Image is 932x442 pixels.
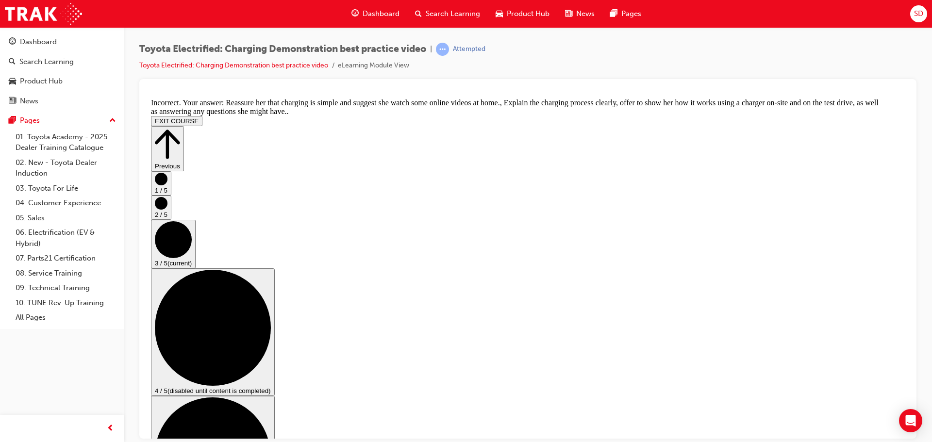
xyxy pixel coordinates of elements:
[565,8,572,20] span: news-icon
[107,423,114,435] span: prev-icon
[621,8,641,19] span: Pages
[12,155,120,181] a: 02. New - Toyota Dealer Induction
[407,4,488,24] a: search-iconSearch Learning
[19,56,74,67] div: Search Learning
[12,211,120,226] a: 05. Sales
[363,8,399,19] span: Dashboard
[4,4,758,21] div: Incorrect. Your answer: Reassure her that charging is simple and suggest she watch some online vi...
[602,4,649,24] a: pages-iconPages
[4,21,55,32] button: EXIT COURSE
[351,8,359,20] span: guage-icon
[20,165,45,172] span: (current)
[4,112,120,130] button: Pages
[4,125,49,174] button: 3 / 5(current)
[488,4,557,24] a: car-iconProduct Hub
[20,293,124,300] span: (disabled until content is completed)
[20,115,40,126] div: Pages
[4,77,24,101] button: 1 / 5
[415,8,422,20] span: search-icon
[5,3,82,25] img: Trak
[12,280,120,295] a: 09. Technical Training
[496,8,503,20] span: car-icon
[576,8,595,19] span: News
[8,68,33,75] span: Previous
[453,45,485,54] div: Attempted
[9,116,16,125] span: pages-icon
[8,92,20,99] span: 1 / 5
[4,101,24,125] button: 2 / 5
[12,310,120,325] a: All Pages
[9,38,16,47] span: guage-icon
[4,72,120,90] a: Product Hub
[20,96,38,107] div: News
[12,196,120,211] a: 04. Customer Experience
[12,181,120,196] a: 03. Toyota For Life
[20,36,57,48] div: Dashboard
[507,8,549,19] span: Product Hub
[4,32,37,77] button: Previous
[9,58,16,66] span: search-icon
[430,44,432,55] span: |
[8,165,20,172] span: 3 / 5
[20,76,63,87] div: Product Hub
[4,92,120,110] a: News
[910,5,927,22] button: SD
[139,44,426,55] span: Toyota Electrified: Charging Demonstration best practice video
[8,116,20,124] span: 2 / 5
[8,293,20,300] span: 4 / 5
[557,4,602,24] a: news-iconNews
[610,8,617,20] span: pages-icon
[109,115,116,127] span: up-icon
[12,130,120,155] a: 01. Toyota Academy - 2025 Dealer Training Catalogue
[4,33,120,51] a: Dashboard
[12,251,120,266] a: 07. Parts21 Certification
[4,174,128,301] button: 4 / 5(disabled until content is completed)
[139,61,328,69] a: Toyota Electrified: Charging Demonstration best practice video
[426,8,480,19] span: Search Learning
[914,8,923,19] span: SD
[9,97,16,106] span: news-icon
[12,266,120,281] a: 08. Service Training
[9,77,16,86] span: car-icon
[338,60,409,71] li: eLearning Module View
[4,53,120,71] a: Search Learning
[344,4,407,24] a: guage-iconDashboard
[12,295,120,311] a: 10. TUNE Rev-Up Training
[436,43,449,56] span: learningRecordVerb_ATTEMPT-icon
[4,31,120,112] button: DashboardSearch LearningProduct HubNews
[899,409,922,432] div: Open Intercom Messenger
[12,225,120,251] a: 06. Electrification (EV & Hybrid)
